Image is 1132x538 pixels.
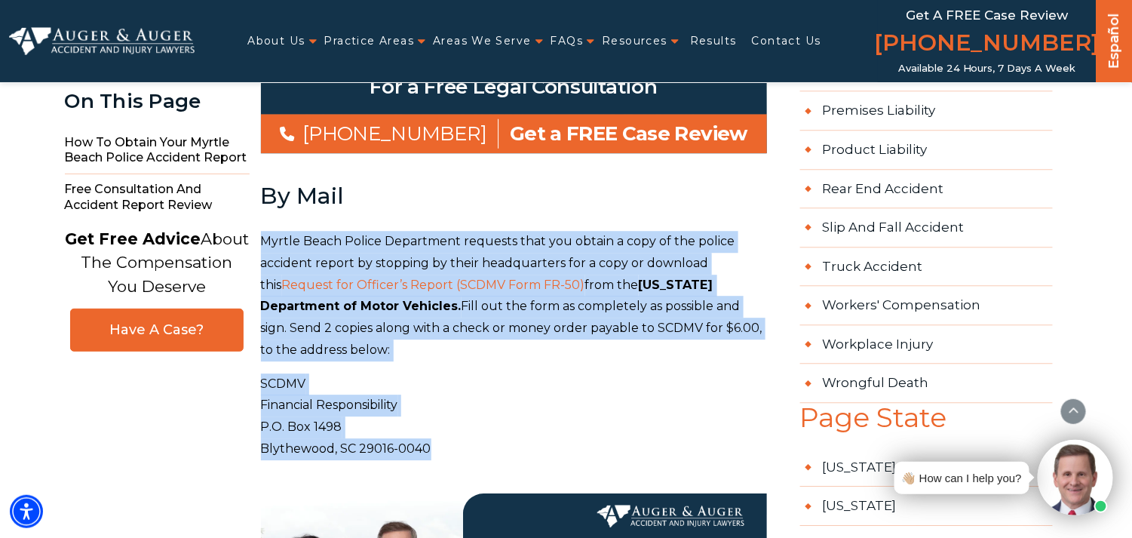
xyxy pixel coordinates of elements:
a: FAQs [551,26,584,57]
a: [US_STATE] [800,448,1053,487]
a: Workplace Injury [800,325,1053,364]
span: Blythewood, SC 29016-0040 [261,441,431,456]
span: from the [585,278,639,292]
a: Product Liability [800,131,1053,170]
a: Contact Us [752,26,821,57]
span: Myrtle Beach Police Department requests that you obtain a copy of the police accident report by s... [261,234,735,292]
div: On This Page [65,91,250,112]
a: Slip And Fall Accident [800,208,1053,247]
a: [PHONE_NUMBER] [280,121,487,146]
a: Rear End Accident [800,170,1053,209]
a: [PHONE_NUMBER] [874,26,1100,63]
button: scroll to up [1060,398,1087,425]
a: Wrongful Death [800,364,1053,403]
span: Available 24 Hours, 7 Days a Week [898,63,1076,75]
a: Areas We Serve [433,26,532,57]
span: Financial Responsibility [261,398,398,412]
a: Truck Accident [800,247,1053,287]
a: Workers' Compensation [800,286,1053,325]
img: Intaker widget Avatar [1038,440,1113,515]
span: Page State [785,403,1068,448]
b: By Mail [261,182,345,210]
span: Fill out the form as completely as possible and sign. Send 2 copies along with a check or money o... [261,299,762,357]
div: Accessibility Menu [10,495,43,528]
span: Have A Case? [86,321,228,339]
a: Resources [602,26,667,57]
span: Get a FREE Case Review [510,121,747,146]
span: SCDMV [261,377,306,391]
a: Practice Areas [324,26,415,57]
a: Request for Officer’s Report (SCDMV Form FR-50) [282,278,585,292]
a: About Us [247,26,305,57]
h3: For a Free Legal Consultation [261,75,767,100]
img: Auger & Auger Accident and Injury Lawyers Logo [9,27,195,56]
a: Premises Liability [800,91,1053,131]
strong: Get Free Advice [65,229,201,248]
a: Results [690,26,737,57]
span: Free Consultation and Accident Report Review [65,174,250,221]
span: Get a FREE Case Review [907,8,1069,23]
span: How to Obtain Your Myrtle Beach Police Accident Report [65,128,250,175]
a: Have A Case? [70,309,244,352]
a: [US_STATE] [800,487,1053,526]
span: P.O. Box 1498 [261,420,342,434]
div: 👋🏼 How can I help you? [902,468,1022,488]
p: About The Compensation You Deserve [65,227,249,299]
